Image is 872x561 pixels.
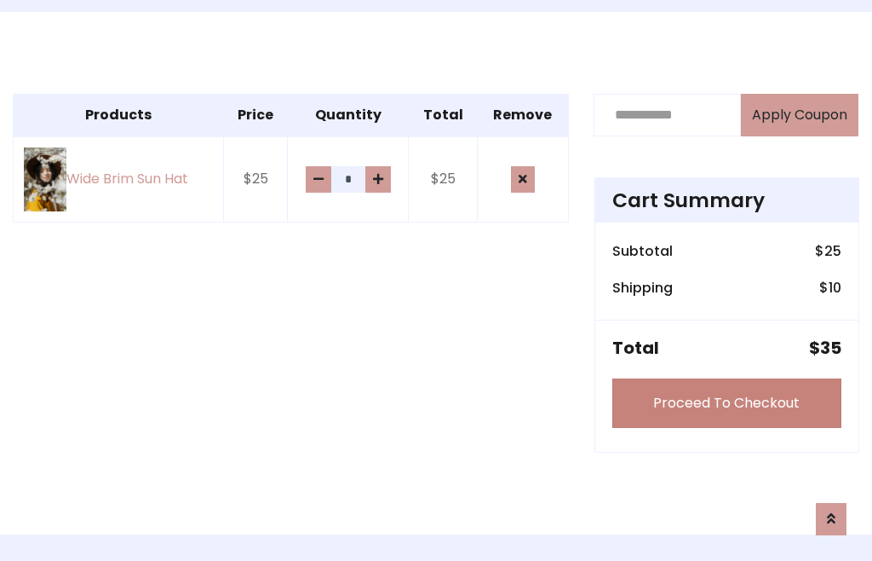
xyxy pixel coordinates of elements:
td: $25 [408,136,477,223]
a: Proceed To Checkout [612,379,841,428]
th: Remove [478,94,568,136]
h5: Total [612,338,659,358]
th: Quantity [288,94,408,136]
h6: $ [815,243,841,259]
h5: $ [809,338,841,358]
span: 35 [820,336,841,360]
h6: Subtotal [612,243,673,259]
h4: Cart Summary [612,188,841,212]
h6: $ [819,280,841,296]
span: 10 [829,278,841,298]
span: 25 [824,241,841,261]
button: Apply Coupon [741,94,858,136]
th: Products [14,94,224,136]
a: Wide Brim Sun Hat [24,147,213,211]
th: Total [408,94,477,136]
th: Price [223,94,288,136]
td: $25 [223,136,288,223]
h6: Shipping [612,280,673,296]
